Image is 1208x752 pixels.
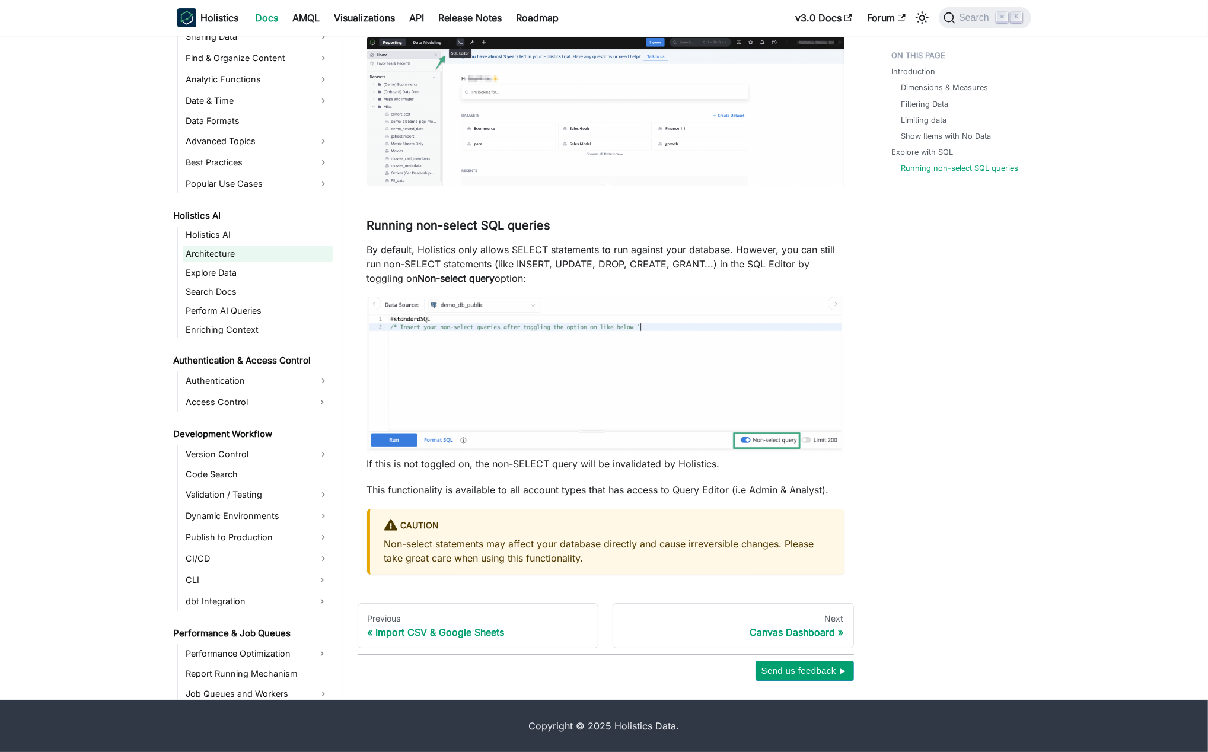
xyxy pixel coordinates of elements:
a: Perform AI Queries [183,302,333,319]
a: Find & Organize Content [183,49,333,68]
a: Holistics AI [170,208,333,224]
a: AMQL [286,8,327,27]
a: Job Queues and Workers [183,684,333,703]
a: Date & Time [183,91,333,110]
a: Show Items with No Data [901,130,992,142]
a: Limiting data [901,114,947,126]
a: Performance Optimization [183,644,311,663]
a: Authentication [183,371,333,390]
div: Previous [368,613,589,624]
a: Dynamic Environments [183,506,333,525]
p: This functionality is available to all account types that has access to Query Editor (i.e Admin &... [367,483,844,497]
button: Search (Command+K) [939,7,1031,28]
a: Best Practices [183,153,333,172]
a: v3.0 Docs [789,8,860,27]
h3: Running non-select SQL queries [367,218,844,233]
a: Explore with SQL [892,146,954,158]
a: Access Control [183,393,311,412]
kbd: ⌘ [996,12,1008,23]
b: Holistics [201,11,239,25]
a: Running non-select SQL queries [901,162,1019,174]
span: Search [955,12,996,23]
a: Performance & Job Queues [170,625,333,642]
a: dbt Integration [183,592,311,611]
p: If this is not toggled on, the non-SELECT query will be invalidated by Holistics. [367,457,844,471]
button: Switch between dark and light mode (currently light mode) [913,8,932,27]
a: Introduction [892,66,936,77]
a: Holistics AI [183,227,333,243]
a: Popular Use Cases [183,174,333,193]
a: Filtering Data [901,98,949,110]
div: Next [623,613,844,624]
a: Code Search [183,466,333,483]
a: Sharing Data [183,27,333,46]
a: Visualizations [327,8,403,27]
span: Send us feedback ► [761,663,848,678]
a: Development Workflow [170,426,333,442]
a: HolisticsHolistics [177,8,239,27]
a: Report Running Mechanism [183,665,333,682]
img: Holistics [177,8,196,27]
a: CI/CD [183,549,333,568]
a: Docs [248,8,286,27]
a: Analytic Functions [183,70,333,89]
button: Expand sidebar category 'Access Control' [311,393,333,412]
div: Copyright © 2025 Holistics Data. [227,719,981,733]
div: caution [384,518,830,534]
a: Publish to Production [183,528,333,547]
button: Send us feedback ► [756,661,854,681]
a: CLI [183,571,311,590]
a: Architecture [183,246,333,262]
a: Data Formats [183,113,333,129]
div: Canvas Dashboard [623,626,844,638]
a: Forum [860,8,913,27]
p: Non-select statements may affect your database directly and cause irreversible changes. Please ta... [384,537,830,565]
a: Validation / Testing [183,485,333,504]
p: By default, Holistics only allows SELECT statements to run against your database. However, you ca... [367,243,844,285]
button: Expand sidebar category 'Performance Optimization' [311,644,333,663]
a: Enriching Context [183,321,333,338]
nav: Docs pages [358,603,854,648]
a: Roadmap [509,8,566,27]
a: Version Control [183,445,333,464]
a: Search Docs [183,283,333,300]
a: Authentication & Access Control [170,352,333,369]
strong: Non-select query [418,272,495,284]
a: PreviousImport CSV & Google Sheets [358,603,599,648]
a: Dimensions & Measures [901,82,989,93]
div: Import CSV & Google Sheets [368,626,589,638]
kbd: K [1011,12,1022,23]
a: API [403,8,432,27]
a: Release Notes [432,8,509,27]
a: Advanced Topics [183,132,333,151]
button: Expand sidebar category 'CLI' [311,571,333,590]
a: NextCanvas Dashboard [613,603,854,648]
a: Explore Data [183,265,333,281]
button: Expand sidebar category 'dbt Integration' [311,592,333,611]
